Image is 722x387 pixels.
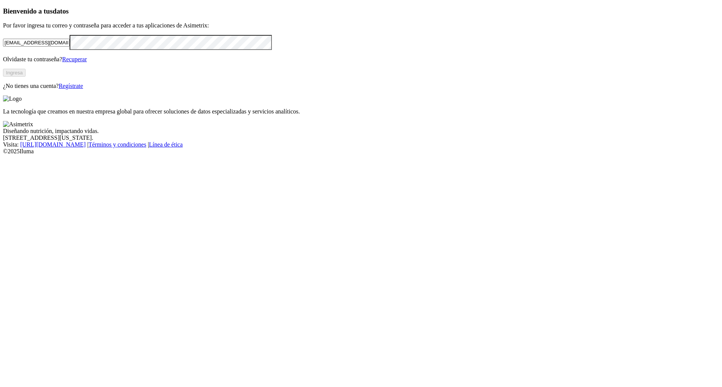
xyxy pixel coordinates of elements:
[3,141,719,148] div: Visita : | |
[59,83,83,89] a: Regístrate
[3,128,719,135] div: Diseñando nutrición, impactando vidas.
[3,108,719,115] p: La tecnología que creamos en nuestra empresa global para ofrecer soluciones de datos especializad...
[3,69,26,77] button: Ingresa
[88,141,146,148] a: Términos y condiciones
[149,141,183,148] a: Línea de ética
[3,56,719,63] p: Olvidaste tu contraseña?
[62,56,87,62] a: Recuperar
[3,7,719,15] h3: Bienvenido a tus
[3,121,33,128] img: Asimetrix
[20,141,86,148] a: [URL][DOMAIN_NAME]
[53,7,69,15] span: datos
[3,148,719,155] div: © 2025 Iluma
[3,39,70,47] input: Tu correo
[3,95,22,102] img: Logo
[3,22,719,29] p: Por favor ingresa tu correo y contraseña para acceder a tus aplicaciones de Asimetrix:
[3,135,719,141] div: [STREET_ADDRESS][US_STATE].
[3,83,719,89] p: ¿No tienes una cuenta?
